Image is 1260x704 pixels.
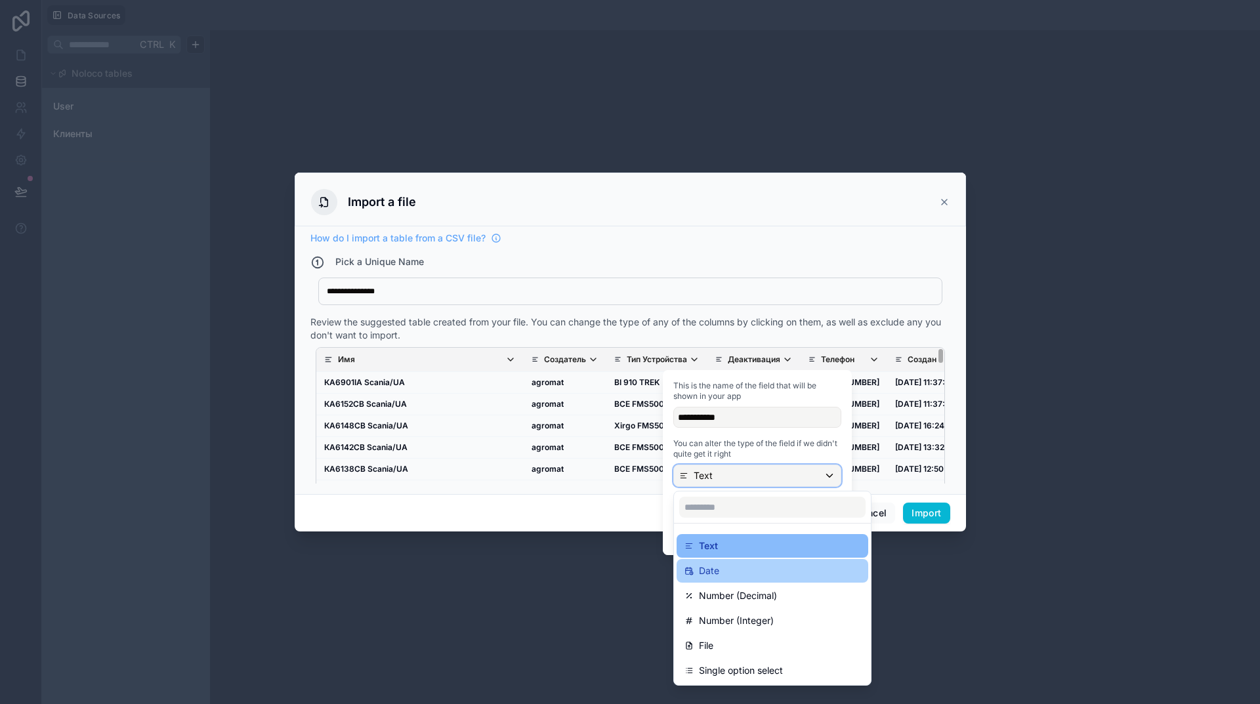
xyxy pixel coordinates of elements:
td: agromat [524,437,606,459]
td: КА6138СВ Scania/UA [316,459,524,480]
td: КА4945ІА Scania/UA [316,480,524,502]
a: How do I import a table from a CSV file? [310,232,501,245]
p: Создатель [544,354,586,365]
td: [DATE] 12:50:12 [887,459,968,480]
td: agromat [524,459,606,480]
td: КА6152СВ Scania/UA [316,394,524,415]
td: BCE FMS500 TACHO [606,437,707,459]
td: BCE FMS500 TACHO [606,394,707,415]
td: BI 910 TREK [606,372,707,394]
p: Date [699,563,719,579]
td: BCE FMS500 TACHO [606,459,707,480]
td: Xirgo FMS500 TACHO [606,415,707,437]
p: Single option select [699,663,783,678]
td: КА6142СВ Scania/UA [316,437,524,459]
p: File [699,638,713,653]
button: Import [903,503,950,524]
td: agromat [524,372,606,394]
td: КА6148СВ Scania/UA [316,415,524,437]
td: [DATE] 11:37:44 [887,394,968,415]
p: Тип Устройства [627,354,687,365]
div: Review the suggested table created from your file. You can change the type of any of the columns ... [310,316,950,342]
td: [DATE] 11:37:27 [887,372,968,394]
td: agromat [524,394,606,415]
p: Number (Decimal) [699,588,777,604]
h4: Pick a Unique Name [335,255,424,270]
p: Text [699,538,718,554]
p: Телефон [821,354,854,365]
td: [DATE] 16:24:24 [887,415,968,437]
div: scrollable content [316,348,944,504]
h3: Import a file [348,193,416,211]
span: How do I import a table from a CSV file? [310,232,486,245]
td: BI 910 TREK [606,480,707,502]
p: Number (Integer) [699,613,774,629]
p: Создан [908,354,936,365]
td: КА6901ІА Scania/UA [316,372,524,394]
p: Имя [338,354,355,365]
td: [DATE] 16:24:57 [887,480,968,502]
p: Деактивация [728,354,780,365]
td: agromat [524,415,606,437]
td: agromat [524,480,606,502]
td: [DATE] 13:32:57 [887,437,968,459]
